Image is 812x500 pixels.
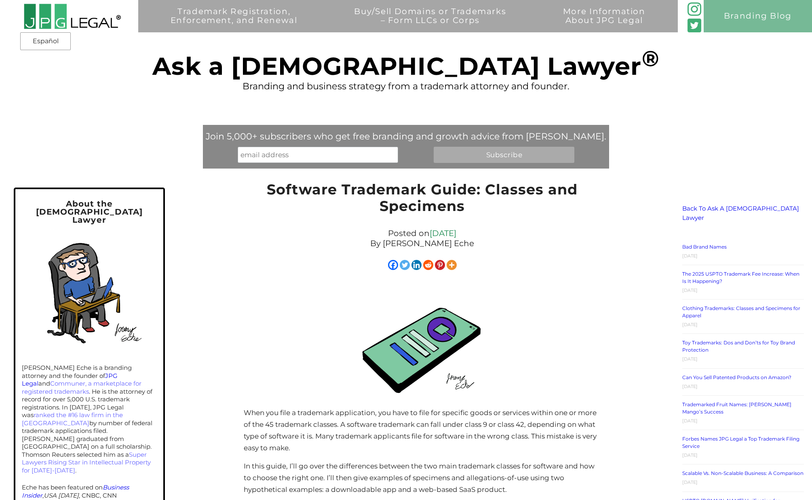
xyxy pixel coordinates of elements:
[682,470,804,476] a: Scalable Vs. Non-Scalable Business: A Comparison
[388,260,398,270] a: Facebook
[146,7,322,39] a: Trademark Registration,Enforcement, and Renewal
[682,356,698,362] time: [DATE]
[22,380,141,395] a: Communer, a marketplace for registered trademarks
[688,19,701,32] img: Twitter_Social_Icon_Rounded_Square_Color-mid-green3-90.png
[682,244,727,250] a: Bad Brand Names
[688,2,701,16] img: glyph-logo_May2016-green3-90.png
[360,283,484,407] img: Green mobile phone app illustration by Jeremy Eche
[682,374,791,380] a: Can You Sell Patented Products on Amazon?
[22,451,151,474] a: Super Lawyers Rising Star in Intellectual Property for [DATE]-[DATE]
[682,452,698,458] time: [DATE]
[682,479,698,485] time: [DATE]
[238,147,399,163] input: email address
[244,181,601,218] h1: Software Trademark Guide: Classes and Specimens
[682,271,799,284] a: The 2025 USPTO Trademark Fee Increase: When Is It Happening?
[330,7,531,39] a: Buy/Sell Domains or Trademarks– Form LLCs or Corps
[682,287,698,293] time: [DATE]
[682,418,698,424] time: [DATE]
[539,7,670,39] a: More InformationAbout JPG Legal
[248,238,597,249] p: By [PERSON_NAME] Eche
[682,384,698,389] time: [DATE]
[244,226,601,251] div: Posted on
[28,231,150,352] img: Self-portrait of Jeremy in his home office.
[400,260,410,270] a: Twitter
[447,260,457,270] a: More
[22,372,118,388] a: JPG Legal
[23,3,121,30] img: 2016-logo-black-letters-3-r.png
[682,322,698,327] time: [DATE]
[435,260,445,270] a: Pinterest
[430,228,456,238] a: [DATE]
[22,483,129,499] a: Business Insider
[682,305,800,319] a: Clothing Trademarks: Classes and Specimens for Apparel
[682,340,795,353] a: Toy Trademarks: Dos and Don’ts for Toy Brand Protection
[36,199,143,225] span: About the [DEMOGRAPHIC_DATA] Lawyer
[682,205,799,222] a: Back To Ask A [DEMOGRAPHIC_DATA] Lawyer
[22,364,157,474] p: [PERSON_NAME] Eche is a branding attorney and the founder of and . He is the attorney of record f...
[23,34,68,49] a: Español
[682,253,698,259] time: [DATE]
[244,460,601,496] p: In this guide, I’ll go over the differences between the two main trademark classes for software a...
[682,436,799,449] a: Forbes Names JPG Legal a Top Trademark Filing Service
[411,260,422,270] a: Linkedin
[44,492,79,499] em: USA [DATE]
[22,411,123,427] a: ranked the #16 law firm in the [GEOGRAPHIC_DATA]
[434,147,574,163] input: Subscribe
[244,407,601,454] p: When you file a trademark application, you have to file for specific goods or services within one...
[682,401,791,415] a: Trademarked Fruit Names: [PERSON_NAME] Mango’s Success
[423,260,433,270] a: Reddit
